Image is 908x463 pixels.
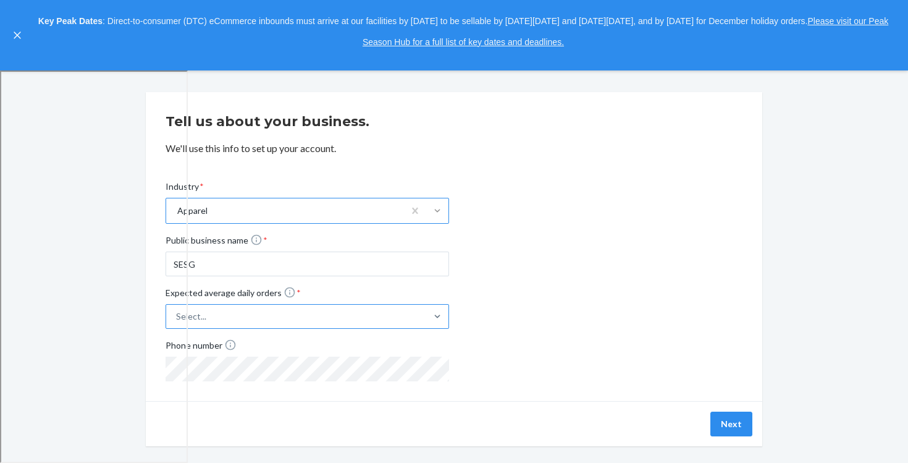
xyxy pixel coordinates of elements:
[166,234,267,252] span: Public business name
[166,339,237,357] span: Phone number
[177,205,208,217] div: Apparel
[710,412,752,436] button: Next
[38,16,103,26] strong: Key Peak Dates
[166,252,449,276] input: Public business name *
[30,11,897,53] p: : Direct-to-consumer (DTC) eCommerce inbounds must arrive at our facilities by [DATE] to be sella...
[176,310,206,323] div: Select...
[166,142,742,156] p: We'll use this info to set up your account.
[11,29,23,41] button: close,
[166,112,742,132] h2: Tell us about your business.
[166,286,301,304] span: Expected average daily orders
[363,16,888,47] a: Please visit our Peak Season Hub for a full list of key dates and deadlines.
